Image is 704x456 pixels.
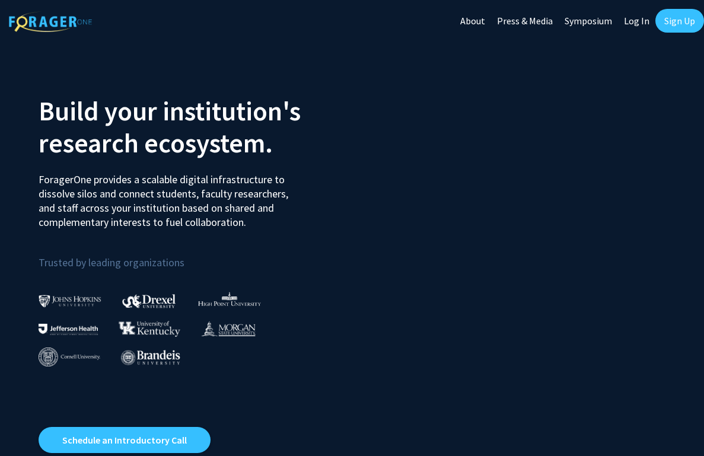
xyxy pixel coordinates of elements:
[39,295,101,307] img: Johns Hopkins University
[201,321,256,336] img: Morgan State University
[39,239,343,272] p: Trusted by leading organizations
[119,321,180,337] img: University of Kentucky
[9,11,92,32] img: ForagerOne Logo
[39,347,100,367] img: Cornell University
[121,350,180,365] img: Brandeis University
[655,9,704,33] a: Sign Up
[198,292,261,306] img: High Point University
[122,294,176,308] img: Drexel University
[39,95,343,159] h2: Build your institution's research ecosystem.
[39,324,98,335] img: Thomas Jefferson University
[39,164,307,229] p: ForagerOne provides a scalable digital infrastructure to dissolve silos and connect students, fac...
[39,427,211,453] a: Opens in a new tab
